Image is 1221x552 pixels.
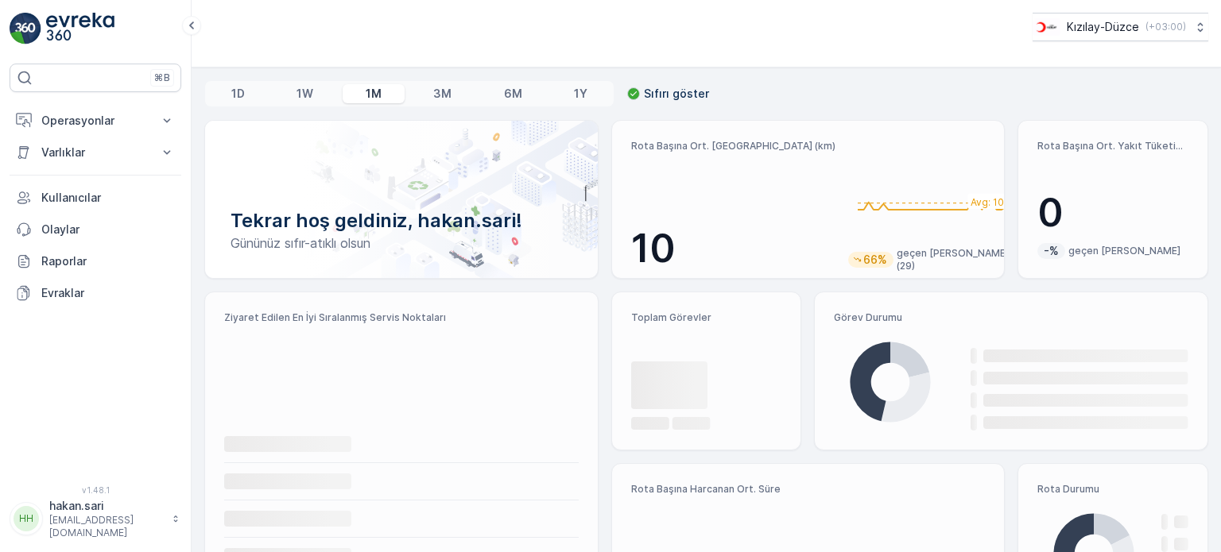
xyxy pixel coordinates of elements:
p: geçen [PERSON_NAME] (29) [897,247,1017,272]
button: Varlıklar [10,137,181,168]
p: Rota Başına Harcanan Ort. Süre [631,483,802,496]
p: [EMAIL_ADDRESS][DOMAIN_NAME] [49,514,164,539]
p: Evraklar [41,285,175,301]
p: ⌘B [154,71,170,84]
a: Evraklar [10,277,181,309]
p: hakan.sari [49,498,164,514]
p: Kızılay-Düzce [1067,19,1139,35]
p: 1D [231,86,245,102]
a: Raporlar [10,245,181,277]
p: -% [1042,243,1060,259]
a: Olaylar [10,214,181,245]
p: 10 [631,225,835,272]
img: logo_light-DOdMpM7g.png [46,13,114,44]
p: 1M [366,86,382,102]
p: ( +03:00 ) [1145,21,1186,33]
p: Rota Başına Ort. [GEOGRAPHIC_DATA] (km) [631,140,835,152]
p: Rota Durumu [1037,483,1188,496]
p: Rota Başına Ort. Yakıt Tüketimi (lt) [1037,140,1188,152]
p: Gününüz sıfır-atıklı olsun [231,234,572,253]
p: 0 [1037,189,1188,237]
p: 1W [297,86,313,102]
p: Raporlar [41,253,175,269]
p: 1Y [574,86,587,102]
p: Tekrar hoş geldiniz, hakan.sari! [231,208,572,234]
p: Olaylar [41,222,175,237]
p: Toplam Görevler [631,311,782,324]
p: 6M [504,86,522,102]
p: 66% [862,252,889,268]
p: Operasyonlar [41,113,149,129]
button: Operasyonlar [10,105,181,137]
p: Ziyaret Edilen En İyi Sıralanmış Servis Noktaları [224,311,579,324]
img: logo [10,13,41,44]
span: v 1.48.1 [10,485,181,495]
button: HHhakan.sari[EMAIL_ADDRESS][DOMAIN_NAME] [10,498,181,539]
a: Kullanıcılar [10,182,181,214]
p: Sıfırı göster [644,86,709,102]
p: geçen [PERSON_NAME] [1068,245,1180,257]
p: 3M [433,86,452,102]
button: Kızılay-Düzce(+03:00) [1033,13,1208,41]
div: HH [14,506,39,531]
p: Varlıklar [41,145,149,160]
img: download_svj7U3e.png [1033,18,1060,36]
p: Görev Durumu [834,311,1188,324]
p: Kullanıcılar [41,190,175,206]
